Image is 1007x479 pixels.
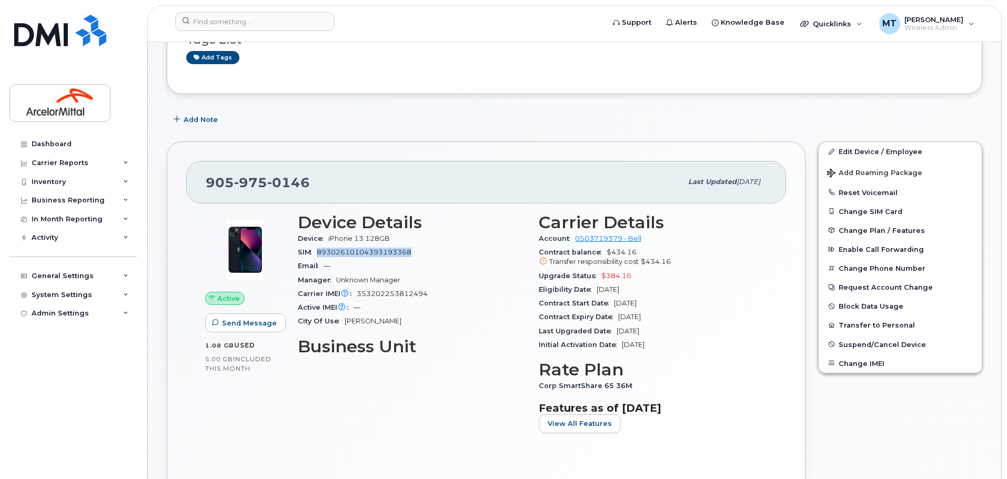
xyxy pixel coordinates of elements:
div: Quicklinks [793,13,870,34]
span: City Of Use [298,317,345,325]
span: 353202253812494 [357,290,428,298]
span: Change Plan / Features [839,226,925,234]
button: Enable Call Forwarding [819,240,982,259]
a: Edit Device / Employee [819,142,982,161]
span: Send Message [222,318,277,328]
span: [DATE] [622,341,645,349]
a: Knowledge Base [704,12,792,33]
span: 905 [206,175,310,190]
span: $434.16 [641,258,671,266]
h3: Features as of [DATE] [539,402,767,414]
span: Last Upgraded Date [539,327,617,335]
span: Initial Activation Date [539,341,622,349]
button: Reset Voicemail [819,183,982,202]
button: Block Data Usage [819,297,982,315]
h3: Carrier Details [539,213,767,232]
span: Eligibility Date [539,286,597,293]
span: Knowledge Base [721,17,784,28]
span: Email [298,262,324,270]
span: Carrier IMEI [298,290,357,298]
span: Alerts [675,17,697,28]
span: [DATE] [737,178,760,186]
img: image20231002-3703462-1ig824h.jpeg [214,218,277,281]
span: Enable Call Forwarding [839,246,924,253]
a: Support [606,12,659,33]
h3: Business Unit [298,337,526,356]
span: used [234,341,255,349]
span: [DATE] [597,286,619,293]
button: Request Account Change [819,278,982,297]
span: Wireless Admin [904,24,963,32]
button: Change Phone Number [819,259,982,278]
span: Last updated [688,178,737,186]
span: MT [882,17,897,30]
span: — [324,262,330,270]
span: Suspend/Cancel Device [839,340,926,348]
span: 975 [234,175,267,190]
input: Find something... [175,12,335,31]
span: 89302610104393193368 [317,248,411,256]
div: Mark Tizzard [872,13,982,34]
a: Alerts [659,12,704,33]
button: Send Message [205,313,286,332]
h3: Tags List [186,33,963,46]
span: [DATE] [617,327,639,335]
span: Active IMEI [298,303,354,311]
span: — [354,303,360,311]
h3: Rate Plan [539,360,767,379]
button: Change Plan / Features [819,221,982,240]
button: Transfer to Personal [819,315,982,334]
span: Contract Start Date [539,299,614,307]
h3: Device Details [298,213,526,232]
button: Add Roaming Package [819,161,982,183]
a: 0503719379 - Bell [575,235,641,242]
span: Corp SmartShare 65 36M [539,382,638,390]
span: Device [298,235,328,242]
span: View All Features [548,419,612,429]
span: [PERSON_NAME] [345,317,401,325]
span: Manager [298,276,336,284]
button: View All Features [539,414,621,433]
span: Active [217,293,240,303]
span: 5.00 GB [205,355,233,363]
span: 1.08 GB [205,342,234,349]
span: Contract balance [539,248,607,256]
button: Add Note [167,110,227,129]
span: SIM [298,248,317,256]
button: Suspend/Cancel Device [819,335,982,354]
span: Add Note [184,115,218,125]
span: iPhone 13 128GB [328,235,390,242]
span: Quicklinks [813,19,851,28]
span: [DATE] [618,313,641,321]
span: Contract Expiry Date [539,313,618,321]
span: Unknown Manager [336,276,400,284]
a: Add tags [186,51,239,64]
button: Change IMEI [819,354,982,373]
span: included this month [205,355,271,372]
span: Add Roaming Package [827,169,922,179]
span: Account [539,235,575,242]
button: Change SIM Card [819,202,982,221]
span: Upgrade Status [539,272,601,280]
span: Support [622,17,651,28]
span: $434.16 [539,248,767,267]
span: [PERSON_NAME] [904,15,963,24]
span: $384.16 [601,272,631,280]
span: [DATE] [614,299,637,307]
span: Transfer responsibility cost [549,258,639,266]
span: 0146 [267,175,310,190]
